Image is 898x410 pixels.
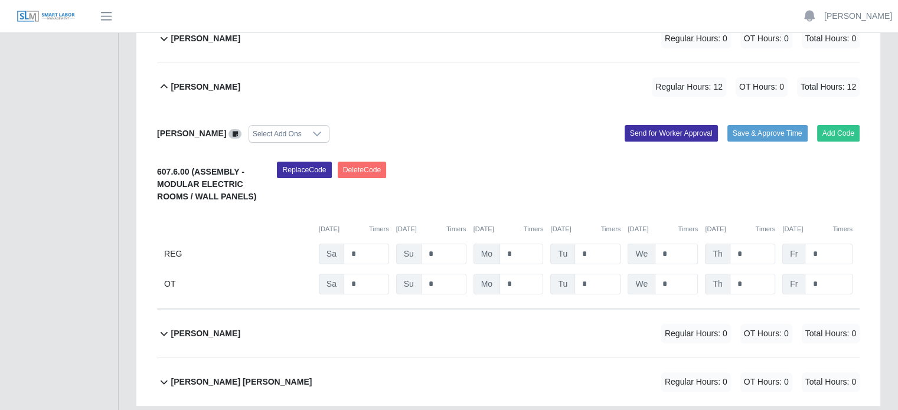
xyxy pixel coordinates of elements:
[817,125,860,142] button: Add Code
[524,224,544,234] button: Timers
[678,224,698,234] button: Timers
[802,324,860,343] span: Total Hours: 0
[157,358,860,406] button: [PERSON_NAME] [PERSON_NAME] Regular Hours: 0 OT Hours: 0 Total Hours: 0
[171,376,312,388] b: [PERSON_NAME] [PERSON_NAME]
[171,327,240,340] b: [PERSON_NAME]
[157,310,860,357] button: [PERSON_NAME] Regular Hours: 0 OT Hours: 0 Total Hours: 0
[369,224,389,234] button: Timers
[782,224,853,234] div: [DATE]
[832,224,853,234] button: Timers
[550,244,575,264] span: Tu
[625,125,718,142] button: Send for Worker Approval
[727,125,808,142] button: Save & Approve Time
[319,274,344,294] span: Sa
[474,244,500,264] span: Mo
[705,224,775,234] div: [DATE]
[157,129,226,138] b: [PERSON_NAME]
[740,29,792,48] span: OT Hours: 0
[550,274,575,294] span: Tu
[661,29,731,48] span: Regular Hours: 0
[474,224,544,234] div: [DATE]
[628,274,655,294] span: We
[474,274,500,294] span: Mo
[797,77,860,97] span: Total Hours: 12
[396,244,422,264] span: Su
[338,162,387,178] button: DeleteCode
[277,162,331,178] button: ReplaceCode
[824,10,892,22] a: [PERSON_NAME]
[736,77,788,97] span: OT Hours: 0
[164,274,312,294] div: OT
[755,224,775,234] button: Timers
[652,77,726,97] span: Regular Hours: 12
[157,15,860,63] button: [PERSON_NAME] Regular Hours: 0 OT Hours: 0 Total Hours: 0
[228,129,241,138] a: View/Edit Notes
[802,372,860,392] span: Total Hours: 0
[396,274,422,294] span: Su
[705,244,730,264] span: Th
[164,244,312,264] div: REG
[628,244,655,264] span: We
[601,224,621,234] button: Timers
[171,32,240,45] b: [PERSON_NAME]
[628,224,698,234] div: [DATE]
[396,224,466,234] div: [DATE]
[249,126,305,142] div: Select Add Ons
[157,167,256,201] b: 607.6.00 (ASSEMBLY - MODULAR ELECTRIC ROOMS / WALL PANELS)
[705,274,730,294] span: Th
[550,224,621,234] div: [DATE]
[171,81,240,93] b: [PERSON_NAME]
[782,244,805,264] span: Fr
[17,10,76,23] img: SLM Logo
[319,224,389,234] div: [DATE]
[782,274,805,294] span: Fr
[157,63,860,111] button: [PERSON_NAME] Regular Hours: 12 OT Hours: 0 Total Hours: 12
[661,372,731,392] span: Regular Hours: 0
[740,372,792,392] span: OT Hours: 0
[661,324,731,343] span: Regular Hours: 0
[802,29,860,48] span: Total Hours: 0
[740,324,792,343] span: OT Hours: 0
[446,224,466,234] button: Timers
[319,244,344,264] span: Sa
